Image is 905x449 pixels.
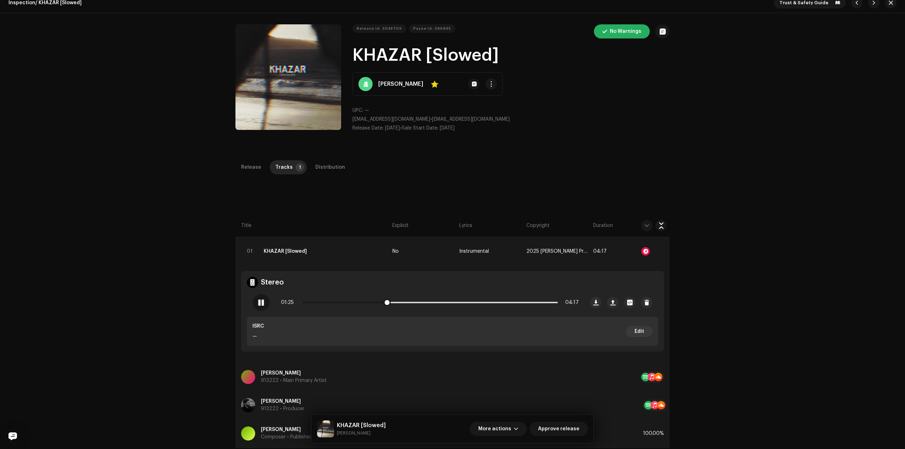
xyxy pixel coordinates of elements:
[526,222,550,229] span: Copyright
[409,24,455,33] button: Payee Id: 386895
[392,249,399,254] span: No
[241,398,255,412] img: 38d320f4-3c4c-4b01-a079-69c37ec04efa
[352,126,384,131] span: Release Date:
[352,24,406,33] button: Release Id: 3045709
[413,22,451,36] span: Payee Id: 386895
[459,222,472,229] span: Lyrics
[378,80,423,88] strong: [PERSON_NAME]
[264,244,307,258] strong: KHAZAR [Slowed]
[261,433,443,441] p: Composer • Published (managed by a publisher) • [PERSON_NAME] Production
[561,295,579,310] span: 04:17
[593,249,607,254] span: 04:17
[241,222,251,229] span: Title
[261,426,443,433] p: [PERSON_NAME]
[440,126,455,131] span: [DATE]
[315,160,345,174] div: Distribution
[252,333,264,340] p: —
[352,126,402,131] span: •
[317,420,334,437] img: cceccee9-e606-4035-8ebc-40681c5ca725
[352,44,670,67] h1: KHAZAR [Slowed]
[593,222,613,229] span: Duration
[241,243,258,260] div: 01
[526,249,588,254] span: 2025 Emin Nilsen Prod.
[281,295,299,310] span: 01:25
[530,422,588,436] button: Approve release
[357,22,402,36] span: Release Id: 3045709
[364,108,369,113] span: —
[538,422,579,436] span: Approve release
[432,117,510,122] span: [EMAIL_ADDRESS][DOMAIN_NAME]
[261,405,304,413] p: 913222 • Producer
[261,278,284,287] h4: Stereo
[261,370,327,377] p: [PERSON_NAME]
[296,163,304,172] p-badge: 1
[352,117,430,122] span: [EMAIL_ADDRESS][DOMAIN_NAME]
[402,126,438,131] span: Sale Start Date:
[459,249,489,254] span: Instrumental
[261,398,304,405] p: [PERSON_NAME]
[247,277,258,288] img: stereo.svg
[261,377,327,384] p: 913222 • Main Primary Artist
[470,422,527,436] button: More actions
[352,116,670,123] p: •
[337,430,386,437] small: KHAZAR [Slowed]
[385,126,400,131] span: [DATE]
[241,160,261,174] div: Release
[626,326,653,337] button: Edit
[643,426,664,441] div: 100.00%
[635,324,644,339] span: Edit
[337,421,386,430] h5: KHAZAR [Slowed]
[4,428,21,445] div: Open Intercom Messenger
[392,222,409,229] span: Explicit
[252,323,264,330] p: ISRC
[275,160,293,174] div: Tracks
[478,422,511,436] span: More actions
[352,108,363,113] span: UPC:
